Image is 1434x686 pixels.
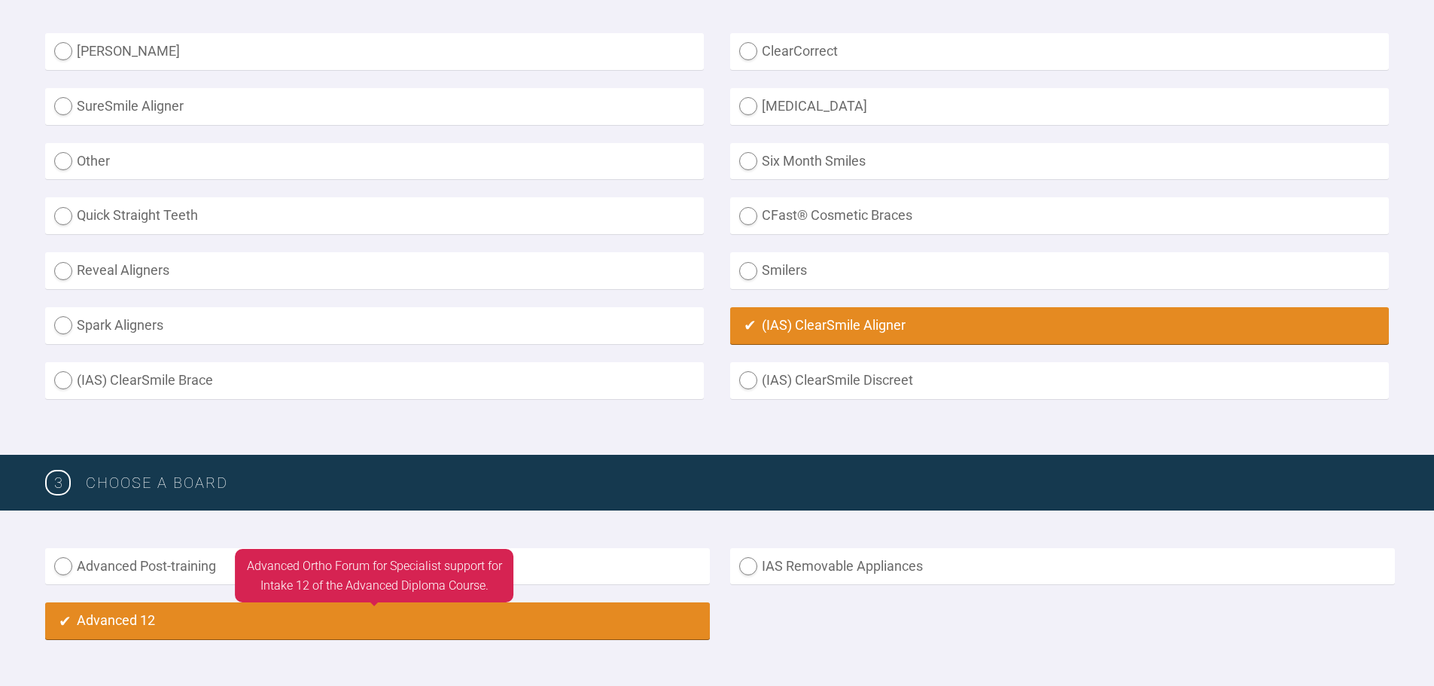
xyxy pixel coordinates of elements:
label: [PERSON_NAME] [45,33,704,70]
label: [MEDICAL_DATA] [730,88,1389,125]
label: Quick Straight Teeth [45,197,704,234]
label: IAS Removable Appliances [730,548,1395,585]
label: Smilers [730,252,1389,289]
label: Other [45,143,704,180]
label: CFast® Cosmetic Braces [730,197,1389,234]
label: SureSmile Aligner [45,88,704,125]
span: 3 [45,470,71,495]
label: (IAS) ClearSmile Brace [45,362,704,399]
label: Advanced Post-training [45,548,710,585]
label: (IAS) ClearSmile Discreet [730,362,1389,399]
h3: Choose a board [86,471,1389,495]
label: Advanced 12 [45,602,710,639]
label: ClearCorrect [730,33,1389,70]
label: (IAS) ClearSmile Aligner [730,307,1389,344]
label: Reveal Aligners [45,252,704,289]
label: Spark Aligners [45,307,704,344]
label: Six Month Smiles [730,143,1389,180]
div: Advanced Ortho Forum for Specialist support for Intake 12 of the Advanced Diploma Course. [235,549,513,602]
